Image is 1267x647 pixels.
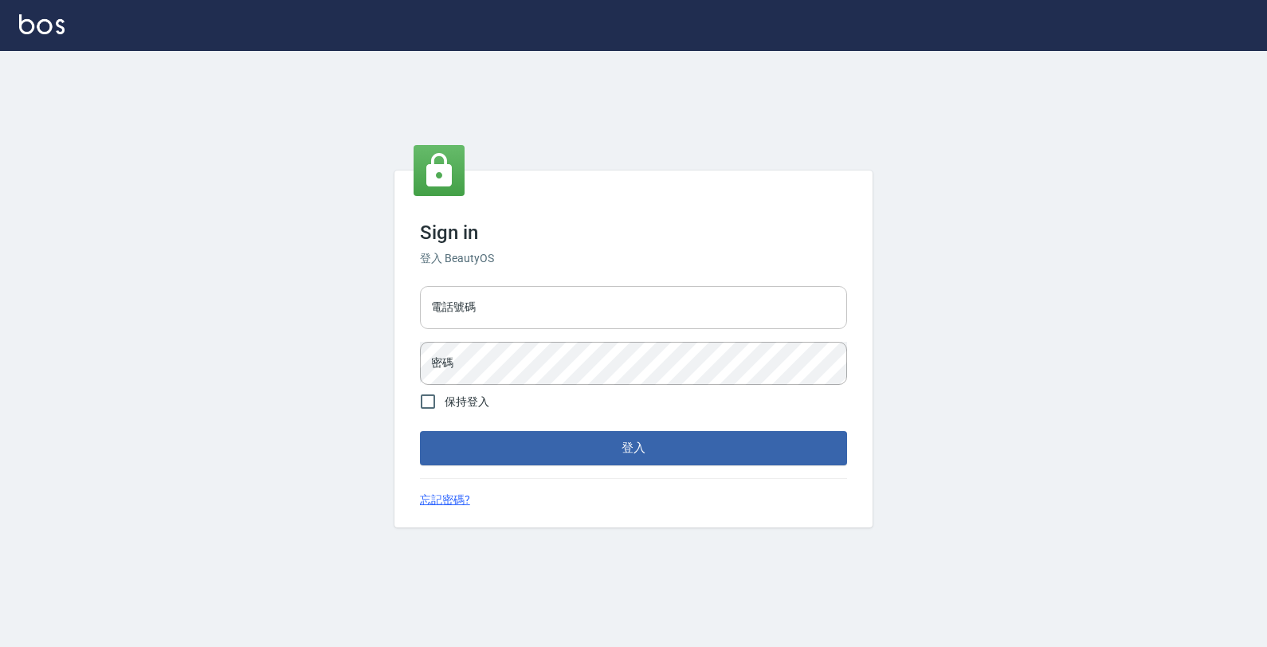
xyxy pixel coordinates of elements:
h6: 登入 BeautyOS [420,250,847,267]
a: 忘記密碼? [420,492,470,508]
h3: Sign in [420,222,847,244]
button: 登入 [420,431,847,465]
img: Logo [19,14,65,34]
span: 保持登入 [445,394,489,410]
